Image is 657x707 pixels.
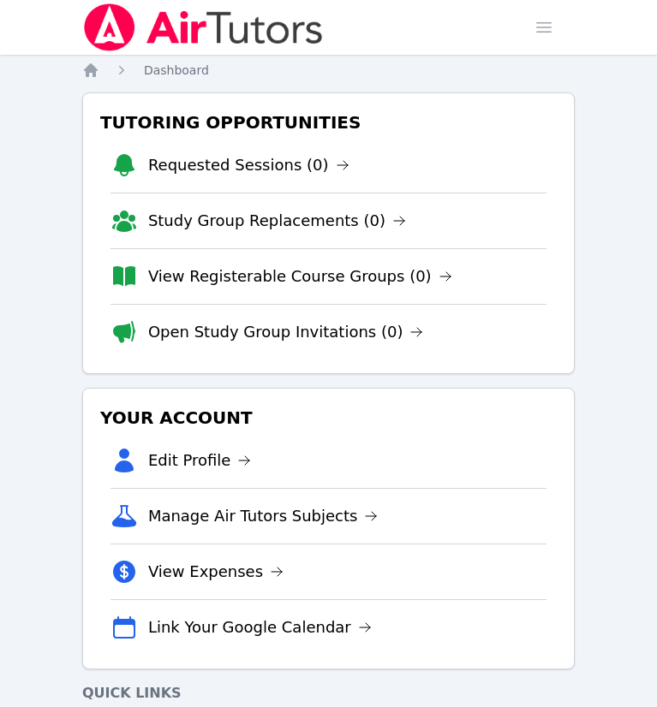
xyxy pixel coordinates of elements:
a: Dashboard [144,62,209,79]
a: Edit Profile [148,449,252,472]
span: Dashboard [144,63,209,77]
a: Study Group Replacements (0) [148,209,406,233]
nav: Breadcrumb [82,62,575,79]
h4: Quick Links [82,683,575,704]
a: Requested Sessions (0) [148,153,349,177]
img: Air Tutors [82,3,325,51]
a: Open Study Group Invitations (0) [148,320,424,344]
h3: Your Account [97,402,560,433]
a: View Registerable Course Groups (0) [148,264,452,288]
h3: Tutoring Opportunities [97,107,560,138]
a: Manage Air Tutors Subjects [148,504,379,528]
a: Link Your Google Calendar [148,615,372,639]
a: View Expenses [148,560,284,584]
